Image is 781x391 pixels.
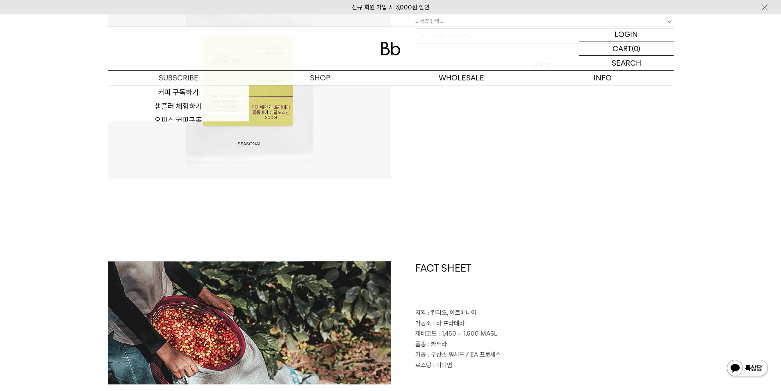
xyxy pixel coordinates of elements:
[381,42,401,55] img: 로고
[428,309,476,316] span: : 킨디오, 아르메니아
[428,351,501,358] span: : 무산소 워시드 / EA 프로세스
[433,361,452,369] span: : 미디엄
[415,351,426,358] span: 가공
[352,4,430,11] a: 신규 회원 가입 시 3,000원 할인
[415,361,431,369] span: 로스팅
[613,41,632,55] p: CART
[108,99,249,113] a: 샘플러 체험하기
[433,320,465,327] span: : 라 프라데라
[108,71,249,85] a: SUBSCRIBE
[612,56,641,70] p: SEARCH
[415,330,437,337] span: 재배고도
[632,41,640,55] p: (0)
[391,71,532,85] p: WHOLESALE
[532,71,674,85] p: INFO
[726,359,769,379] img: 카카오톡 채널 1:1 채팅 버튼
[108,261,391,384] img: 콜롬비아 라 프라데라 디카페인
[415,261,674,308] h1: FACT SHEET
[415,341,426,348] span: 품종
[415,309,426,316] span: 지역
[428,341,447,348] span: : 카투라
[615,27,638,41] p: LOGIN
[415,320,431,327] span: 가공소
[579,41,674,56] a: CART (0)
[108,113,249,127] a: 오피스 커피구독
[249,71,391,85] a: SHOP
[438,330,497,337] span: : 1,450 ~ 1,500 MASL
[108,85,249,99] a: 커피 구독하기
[579,27,674,41] a: LOGIN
